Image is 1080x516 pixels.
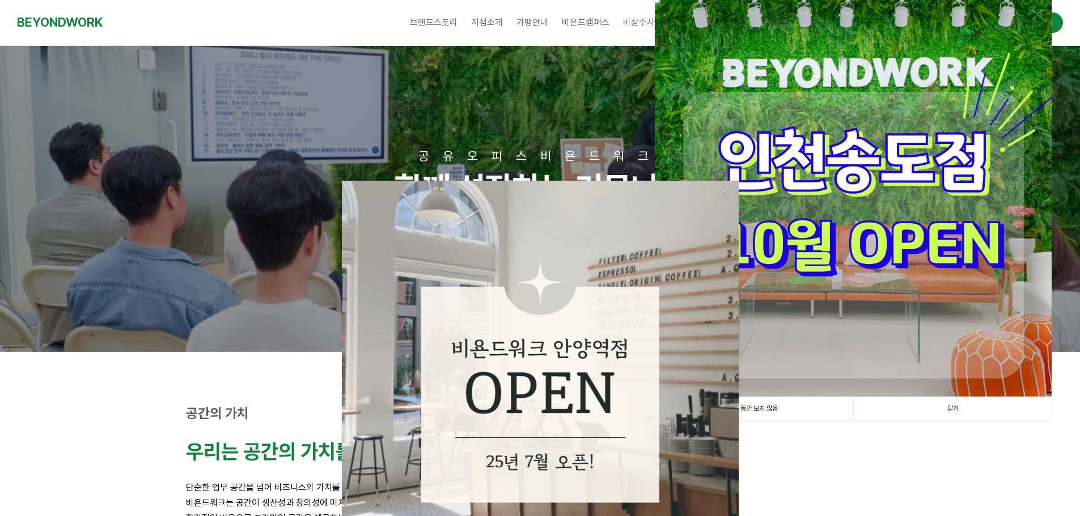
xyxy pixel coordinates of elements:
[510,8,555,37] a: 가맹안내
[623,17,671,28] span: 비상주사무실
[616,8,677,37] a: 비상주사무실
[464,8,510,37] a: 지점소개
[403,8,464,37] a: 브랜드스토리
[516,17,548,28] span: 가맹안내
[186,480,895,495] p: 단순한 업무 공간을 넘어 비즈니스의 가치를 높이는 영감의 공간을 만듭니다.
[410,17,458,28] span: 브랜드스토리
[186,495,895,510] p: 비욘드워크는 공간이 생산성과 창의성에 미치는 영향을 잘 알고 있습니다.
[853,397,1052,420] a: 닫기
[17,12,103,33] a: BEYONDWORK
[471,17,503,28] span: 지점소개
[655,397,853,420] a: 1일 동안 보지 않음
[562,17,609,28] span: 비욘드캠퍼스
[186,440,433,464] strong: 우리는 공간의 가치를 높입니다.
[555,8,616,37] a: 비욘드캠퍼스
[186,405,249,421] strong: 공간의 가치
